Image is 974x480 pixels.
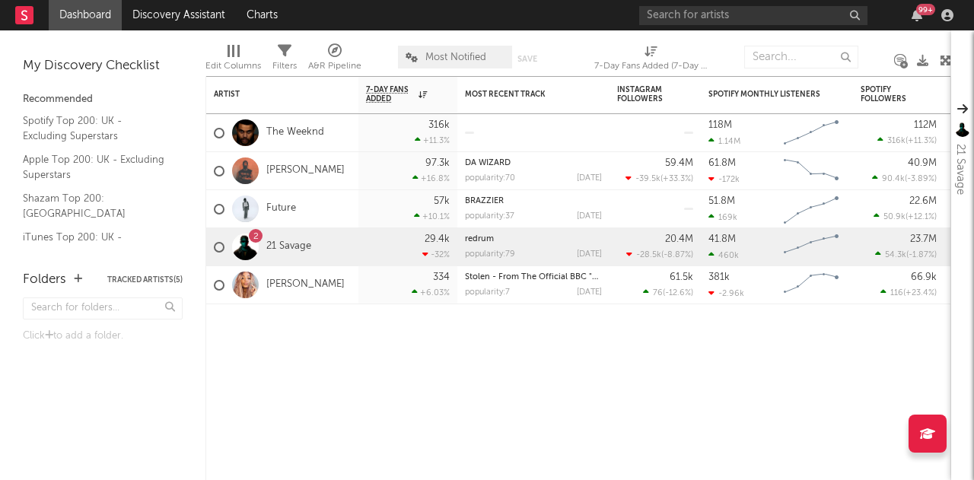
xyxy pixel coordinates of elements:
div: Spotify Followers [861,85,914,103]
div: A&R Pipeline [308,38,361,82]
div: Stolen - From The Official BBC "Champion" Soundtrack [465,273,602,281]
input: Search for artists [639,6,867,25]
div: popularity: 37 [465,212,514,221]
div: [DATE] [577,250,602,259]
div: 7-Day Fans Added (7-Day Fans Added) [594,38,708,82]
div: 23.7M [910,234,937,244]
div: -172k [708,174,740,184]
span: -1.87 % [909,251,934,259]
span: 50.9k [883,213,906,221]
span: -8.87 % [664,251,691,259]
a: BRAZZIER [465,197,504,205]
div: ( ) [872,173,937,183]
div: 381k [708,272,730,282]
a: [PERSON_NAME] [266,164,345,177]
span: +23.4 % [906,289,934,297]
a: Apple Top 200: UK - Excluding Superstars [23,151,167,183]
div: popularity: 7 [465,288,510,297]
div: redrum [465,235,602,243]
div: 59.4M [665,158,693,168]
div: [DATE] [577,288,602,297]
div: -32 % [422,250,450,259]
div: 112M [914,120,937,130]
span: -28.5k [636,251,661,259]
div: 29.4k [425,234,450,244]
div: Edit Columns [205,38,261,82]
a: DA WIZARD [465,159,511,167]
a: Shazam Top 200: [GEOGRAPHIC_DATA] [23,190,167,221]
a: The Weeknd [266,126,324,139]
a: redrum [465,235,494,243]
button: 99+ [912,9,922,21]
div: [DATE] [577,212,602,221]
div: ( ) [880,288,937,297]
div: popularity: 70 [465,174,515,183]
span: 76 [653,289,663,297]
div: Edit Columns [205,57,261,75]
div: Filters [272,38,297,82]
div: 118M [708,120,732,130]
a: Future [266,202,296,215]
div: ( ) [874,211,937,221]
input: Search for folders... [23,297,183,319]
div: DA WIZARD [465,159,602,167]
div: +10.1 % [414,211,450,221]
svg: Chart title [777,152,845,190]
a: [PERSON_NAME] [266,278,345,291]
div: My Discovery Checklist [23,57,183,75]
a: iTunes Top 200: UK - Excluding Catalog [23,229,167,260]
div: 20.4M [665,234,693,244]
div: 61.8M [708,158,736,168]
div: 99 + [916,4,935,15]
div: Artist [214,90,328,99]
button: Save [517,55,537,63]
div: -2.96k [708,288,744,298]
div: Filters [272,57,297,75]
div: ( ) [643,288,693,297]
div: A&R Pipeline [308,57,361,75]
span: +33.3 % [663,175,691,183]
div: Instagram Followers [617,85,670,103]
div: 7-Day Fans Added (7-Day Fans Added) [594,57,708,75]
div: 57k [434,196,450,206]
div: ( ) [626,250,693,259]
div: ( ) [875,250,937,259]
div: popularity: 79 [465,250,515,259]
div: ( ) [877,135,937,145]
svg: Chart title [777,190,845,228]
span: -3.89 % [907,175,934,183]
a: Spotify Top 200: UK - Excluding Superstars [23,113,167,144]
input: Search... [744,46,858,68]
div: [DATE] [577,174,602,183]
span: 116 [890,289,903,297]
div: 21 Savage [951,144,969,195]
div: 334 [433,272,450,282]
div: 66.9k [911,272,937,282]
div: 460k [708,250,739,260]
div: 316k [428,120,450,130]
svg: Chart title [777,228,845,266]
div: 1.14M [708,136,740,146]
span: 316k [887,137,906,145]
div: Recommended [23,91,183,109]
a: 21 Savage [266,240,311,253]
span: 7-Day Fans Added [366,85,415,103]
a: Stolen - From The Official BBC "Champion" Soundtrack [465,273,685,281]
span: +11.3 % [908,137,934,145]
span: 90.4k [882,175,905,183]
span: +12.1 % [908,213,934,221]
div: 169k [708,212,737,222]
div: ( ) [625,173,693,183]
span: Most Notified [425,52,486,62]
div: +6.03 % [412,288,450,297]
button: Tracked Artists(5) [107,276,183,284]
span: 54.3k [885,251,906,259]
div: Spotify Monthly Listeners [708,90,823,99]
div: BRAZZIER [465,197,602,205]
span: -12.6 % [665,289,691,297]
div: 51.8M [708,196,735,206]
div: 61.5k [670,272,693,282]
div: Folders [23,271,66,289]
div: +16.8 % [412,173,450,183]
svg: Chart title [777,266,845,304]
